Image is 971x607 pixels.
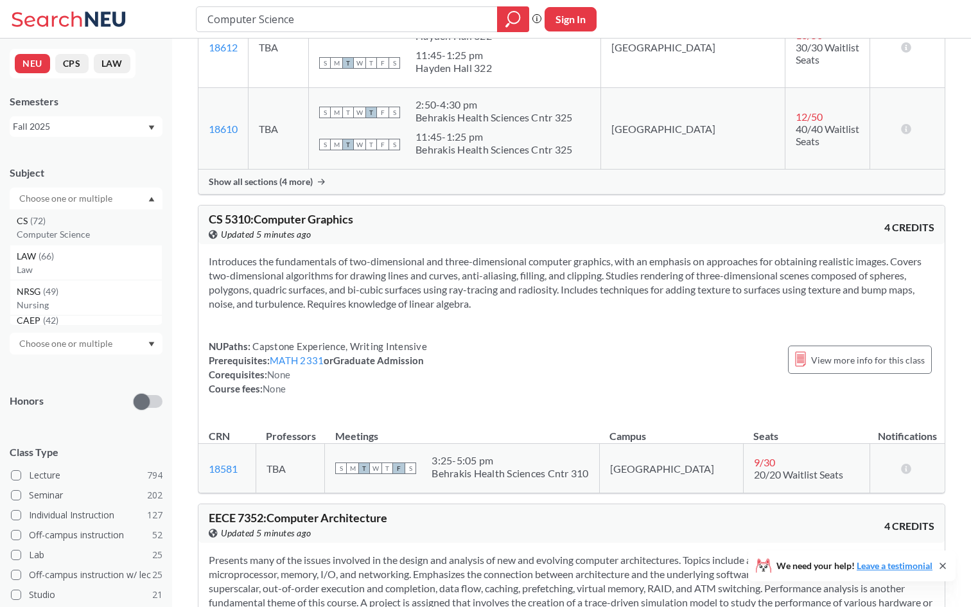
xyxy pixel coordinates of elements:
span: F [393,462,405,474]
span: T [342,107,354,118]
td: TBA [256,444,325,493]
div: Hayden Hall 322 [416,62,492,75]
span: 52 [152,528,162,542]
span: S [405,462,416,474]
span: CAEP [17,313,43,328]
button: Sign In [545,7,597,31]
label: Individual Instruction [11,507,162,523]
span: LAW [17,249,39,263]
div: 3:25 - 5:05 pm [432,454,588,467]
td: TBA [249,6,309,88]
span: T [365,57,377,69]
span: 25 [152,548,162,562]
input: Class, professor, course number, "phrase" [206,8,488,30]
button: LAW [94,54,130,73]
a: MATH 2331 [270,355,324,366]
label: Studio [11,586,162,603]
span: CS 5310 : Computer Graphics [209,212,353,226]
span: M [331,57,342,69]
th: Seats [743,416,870,444]
span: M [347,462,358,474]
span: W [370,462,381,474]
span: 794 [147,468,162,482]
div: 2:50 - 4:30 pm [416,98,572,111]
svg: Dropdown arrow [148,125,155,130]
span: S [389,139,400,150]
td: [GEOGRAPHIC_DATA] [599,444,743,493]
span: T [342,57,354,69]
div: CRN [209,429,230,443]
a: 18581 [209,462,238,475]
p: Computer Science [17,228,162,241]
span: T [365,107,377,118]
span: View more info for this class [811,352,925,368]
input: Choose one or multiple [13,191,121,206]
span: ( 66 ) [39,251,54,261]
span: 9 / 30 [754,456,775,468]
th: Professors [256,416,325,444]
svg: Dropdown arrow [148,197,155,202]
span: Capstone Experience, Writing Intensive [250,340,427,352]
a: 18610 [209,123,238,135]
span: S [389,107,400,118]
span: Show all sections (4 more) [209,176,313,188]
span: 4 CREDITS [884,220,934,234]
span: F [377,107,389,118]
span: S [319,57,331,69]
span: ( 49 ) [43,286,58,297]
span: W [354,139,365,150]
span: T [381,462,393,474]
svg: Dropdown arrow [148,342,155,347]
span: Class Type [10,445,162,459]
span: 30/30 Waitlist Seats [796,41,859,66]
span: None [267,369,290,380]
span: W [354,57,365,69]
button: NEU [15,54,50,73]
span: None [263,383,286,394]
div: NUPaths: Prerequisites: or Graduate Admission Corequisites: Course fees: [209,339,427,396]
span: ( 42 ) [43,315,58,326]
span: CS [17,214,30,228]
span: S [389,57,400,69]
span: NRSG [17,285,43,299]
span: 12 / 50 [796,110,823,123]
span: T [358,462,370,474]
a: Leave a testimonial [857,560,932,571]
span: 4 CREDITS [884,519,934,533]
div: Subject [10,166,162,180]
span: 21 [152,588,162,602]
span: EECE 7352 : Computer Architecture [209,511,387,525]
span: M [331,139,342,150]
span: F [377,57,389,69]
td: [GEOGRAPHIC_DATA] [601,6,785,88]
label: Off-campus instruction w/ lec [11,567,162,583]
div: Behrakis Health Sciences Cntr 310 [432,467,588,480]
span: Updated 5 minutes ago [221,526,311,540]
td: TBA [249,88,309,170]
input: Choose one or multiple [13,336,121,351]
div: Behrakis Health Sciences Cntr 325 [416,143,572,156]
div: Dropdown arrowCS(72)Computer ScienceLAW(66)LawNRSG(49)NursingCAEP(42)Counseling and Applied [PERS... [10,188,162,209]
span: W [354,107,365,118]
span: 20/20 Waitlist Seats [754,468,843,480]
span: T [365,139,377,150]
label: Seminar [11,487,162,504]
div: Show all sections (4 more) [198,170,945,194]
div: Dropdown arrow [10,333,162,355]
label: Lab [11,547,162,563]
p: Nursing [17,299,162,312]
span: 40/40 Waitlist Seats [796,123,859,147]
th: Campus [599,416,743,444]
label: Lecture [11,467,162,484]
th: Meetings [325,416,599,444]
a: 18612 [209,41,238,53]
span: S [335,462,347,474]
div: Fall 2025 [13,119,147,134]
div: Fall 2025Dropdown arrow [10,116,162,137]
span: ( 72 ) [30,215,46,226]
span: 25 [152,568,162,582]
div: 11:45 - 1:25 pm [416,49,492,62]
span: T [342,139,354,150]
span: Updated 5 minutes ago [221,227,311,242]
span: 202 [147,488,162,502]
